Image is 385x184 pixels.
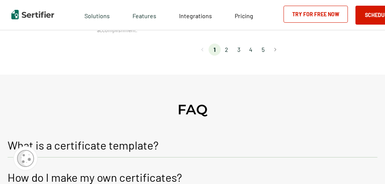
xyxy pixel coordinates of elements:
[269,44,281,56] button: Go to next page
[179,10,212,20] a: Integrations
[257,44,269,56] li: page 5
[233,44,245,56] li: page 3
[179,12,212,19] span: Integrations
[209,44,221,56] li: page 1
[8,170,182,184] p: How do I make my own certificates?
[196,44,209,56] button: Go to previous page
[132,10,156,20] span: Features
[8,138,159,152] p: What is a certificate template?
[17,150,34,167] img: Cookie Popup Icon
[347,148,385,184] iframe: Chat Widget
[84,10,110,20] span: Solutions
[245,44,257,56] li: page 4
[8,133,377,157] button: What is a certificate template?
[221,44,233,56] li: page 2
[178,101,207,118] h2: FAQ
[284,6,348,23] a: Try for Free Now
[11,10,54,19] img: Sertifier | Digital Credentialing Platform
[235,10,253,20] a: Pricing
[235,12,253,19] span: Pricing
